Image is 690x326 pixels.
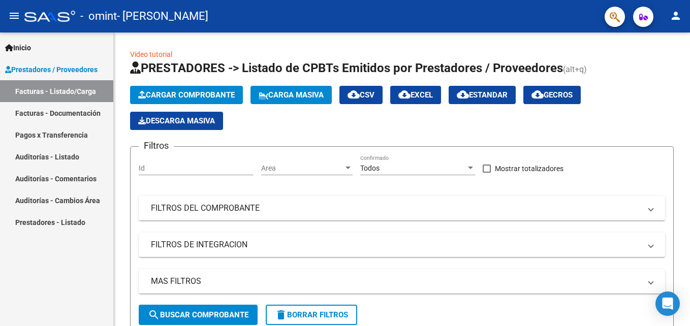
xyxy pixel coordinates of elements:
span: CSV [348,90,374,100]
button: Buscar Comprobante [139,305,258,325]
h3: Filtros [139,139,174,153]
button: Cargar Comprobante [130,86,243,104]
span: Borrar Filtros [275,310,348,319]
mat-icon: person [670,10,682,22]
span: (alt+q) [563,64,587,74]
button: EXCEL [390,86,441,104]
span: Carga Masiva [259,90,324,100]
span: Buscar Comprobante [148,310,248,319]
mat-expansion-panel-header: MAS FILTROS [139,269,665,294]
button: Gecros [523,86,581,104]
mat-icon: cloud_download [531,88,544,101]
a: Video tutorial [130,50,172,58]
span: Prestadores / Proveedores [5,64,98,75]
button: Descarga Masiva [130,112,223,130]
mat-expansion-panel-header: FILTROS DE INTEGRACION [139,233,665,257]
mat-icon: cloud_download [457,88,469,101]
span: Mostrar totalizadores [495,162,563,175]
mat-icon: search [148,309,160,321]
button: Estandar [449,86,516,104]
span: Area [261,164,343,173]
mat-icon: delete [275,309,287,321]
span: Inicio [5,42,31,53]
span: Gecros [531,90,573,100]
button: CSV [339,86,383,104]
button: Borrar Filtros [266,305,357,325]
span: Descarga Masiva [138,116,215,125]
span: Cargar Comprobante [138,90,235,100]
app-download-masive: Descarga masiva de comprobantes (adjuntos) [130,112,223,130]
mat-icon: cloud_download [398,88,411,101]
span: EXCEL [398,90,433,100]
mat-icon: menu [8,10,20,22]
button: Carga Masiva [250,86,332,104]
mat-panel-title: MAS FILTROS [151,276,641,287]
span: - omint [80,5,117,27]
div: Open Intercom Messenger [655,291,680,316]
mat-expansion-panel-header: FILTROS DEL COMPROBANTE [139,196,665,220]
span: Estandar [457,90,508,100]
span: - [PERSON_NAME] [117,5,208,27]
span: Todos [360,164,380,172]
mat-icon: cloud_download [348,88,360,101]
span: PRESTADORES -> Listado de CPBTs Emitidos por Prestadores / Proveedores [130,61,563,75]
mat-panel-title: FILTROS DEL COMPROBANTE [151,203,641,214]
mat-panel-title: FILTROS DE INTEGRACION [151,239,641,250]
